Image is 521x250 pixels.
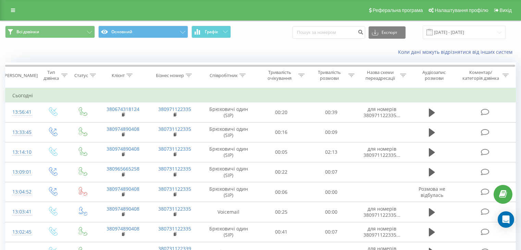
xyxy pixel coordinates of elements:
div: Клієнт [112,73,125,78]
div: Тип дзвінка [43,70,59,81]
td: 00:09 [306,122,356,142]
td: Voicemail [201,202,257,222]
button: Всі дзвінки [5,26,95,38]
input: Пошук за номером [293,26,365,39]
div: 13:03:41 [12,205,30,218]
span: Вихід [500,8,512,13]
td: Брюховичі один (SIP) [201,182,257,202]
button: Графік [191,26,231,38]
div: 13:56:41 [12,105,30,119]
div: Тривалість очікування [263,70,297,81]
td: 00:22 [257,162,306,182]
div: Коментар/категорія дзвінка [461,70,501,81]
div: Тривалість розмови [312,70,347,81]
span: для номерів 380971122335... [363,106,400,118]
div: Аудіозапис розмови [414,70,454,81]
a: 380974890408 [107,225,139,232]
div: Бізнес номер [156,73,184,78]
div: 13:04:52 [12,185,30,199]
div: 13:33:45 [12,126,30,139]
button: Основний [98,26,188,38]
a: 380731122335 [158,165,191,172]
div: Назва схеми переадресації [362,70,398,81]
span: для номерів 380971122335... [363,205,400,218]
div: Статус [74,73,88,78]
a: 380974890408 [107,205,139,212]
div: Open Intercom Messenger [498,211,514,228]
td: Брюховичі один (SIP) [201,142,257,162]
a: 380731122335 [158,186,191,192]
a: 380731122335 [158,126,191,132]
a: 380974890408 [107,126,139,132]
div: Співробітник [210,73,238,78]
a: 380974890408 [107,186,139,192]
span: Графік [205,29,218,34]
td: 00:25 [257,202,306,222]
td: 00:05 [257,142,306,162]
div: 13:14:10 [12,146,30,159]
div: [PERSON_NAME] [3,73,38,78]
td: Сьогодні [5,89,516,102]
td: Брюховичі один (SIP) [201,162,257,182]
a: 380974890408 [107,146,139,152]
td: Брюховичі один (SIP) [201,102,257,122]
td: 00:39 [306,102,356,122]
td: 00:00 [306,182,356,202]
a: 380965665258 [107,165,139,172]
div: 13:02:45 [12,225,30,239]
td: 00:16 [257,122,306,142]
td: 00:07 [306,222,356,242]
td: 00:20 [257,102,306,122]
span: для номерів 380971122335... [363,225,400,238]
td: Брюховичі один (SIP) [201,122,257,142]
td: Брюховичі один (SIP) [201,222,257,242]
a: 380731122335 [158,225,191,232]
td: 00:41 [257,222,306,242]
span: для номерів 380971122335... [363,146,400,158]
span: Налаштування профілю [435,8,488,13]
span: Розмова не відбулась [419,186,445,198]
span: Всі дзвінки [16,29,39,35]
td: 00:06 [257,182,306,202]
a: Коли дані можуть відрізнятися вiд інших систем [398,49,516,55]
a: 380731122335 [158,205,191,212]
td: 00:07 [306,162,356,182]
a: 380674318124 [107,106,139,112]
button: Експорт [369,26,406,39]
td: 00:00 [306,202,356,222]
a: 380731122335 [158,146,191,152]
td: 02:13 [306,142,356,162]
a: 380971122335 [158,106,191,112]
div: 13:09:01 [12,165,30,179]
span: Реферальна програма [373,8,423,13]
